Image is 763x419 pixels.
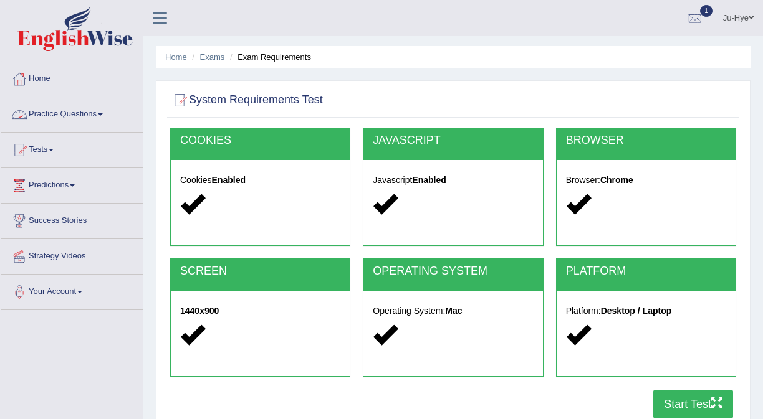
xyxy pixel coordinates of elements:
strong: Enabled [412,175,446,185]
h2: BROWSER [566,134,726,147]
h5: Cookies [180,176,340,185]
strong: Enabled [212,175,246,185]
h5: Javascript [373,176,533,185]
a: Home [165,52,187,62]
h2: JAVASCRIPT [373,134,533,147]
strong: 1440x900 [180,306,219,316]
h5: Platform: [566,306,726,316]
a: Exams [200,52,225,62]
a: Your Account [1,275,143,306]
a: Tests [1,133,143,164]
h2: COOKIES [180,134,340,147]
h5: Operating System: [373,306,533,316]
h2: System Requirements Test [170,91,323,110]
h2: PLATFORM [566,265,726,278]
h5: Browser: [566,176,726,185]
li: Exam Requirements [227,51,311,63]
span: 1 [700,5,713,17]
a: Practice Questions [1,97,143,128]
button: Start Test [653,390,733,418]
a: Success Stories [1,204,143,235]
h2: OPERATING SYSTEM [373,265,533,278]
a: Predictions [1,168,143,199]
a: Home [1,62,143,93]
strong: Mac [445,306,462,316]
strong: Chrome [600,175,633,185]
a: Strategy Videos [1,239,143,270]
strong: Desktop / Laptop [601,306,672,316]
h2: SCREEN [180,265,340,278]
